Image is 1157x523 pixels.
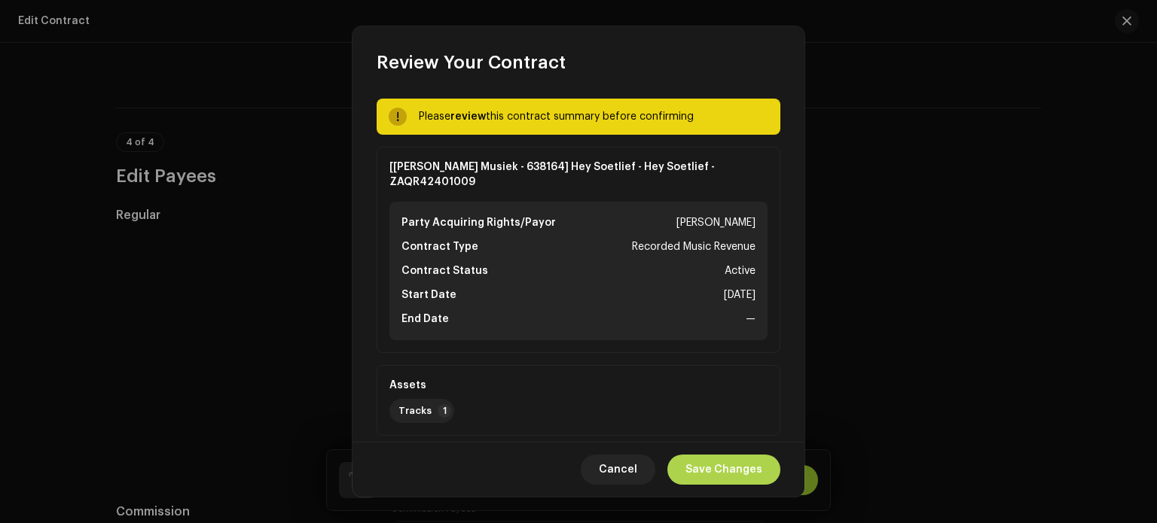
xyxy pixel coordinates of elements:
div: [DATE] [724,286,756,304]
span: Cancel [599,455,637,485]
div: [[PERSON_NAME] Musiek - 638164] Hey Soetlief - Hey Soetlief - ZAQR42401009 [389,160,768,190]
div: Tracks [398,405,432,417]
div: Recorded Music Revenue [632,238,756,256]
div: Active [725,262,756,280]
div: Party Acquiring Rights/Payor [401,214,556,232]
button: Save Changes [667,455,780,485]
div: Please this contract summary before confirming [419,108,768,126]
div: Start Date [401,286,456,304]
div: End Date [401,310,449,328]
div: — [746,310,756,328]
span: Save Changes [685,455,762,485]
div: Contract Status [401,262,488,280]
p-badge: 1 [438,404,451,418]
div: Contract Type [401,238,478,256]
div: Assets [389,378,768,393]
strong: review [450,111,486,122]
div: [PERSON_NAME] [676,214,756,232]
button: Cancel [581,455,655,485]
span: Review Your Contract [377,50,566,74]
